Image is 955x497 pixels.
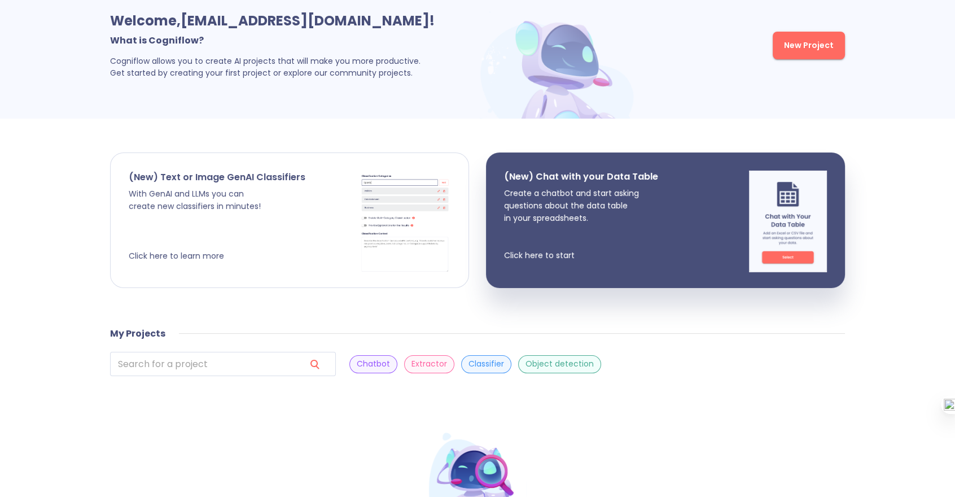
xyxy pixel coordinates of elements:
[468,359,504,369] p: Classifier
[360,171,450,273] img: cards stack img
[129,171,305,183] p: (New) Text or Image GenAI Classifiers
[110,34,477,46] p: What is Cogniflow?
[129,188,305,262] p: With GenAI and LLMs you can create new classifiers in minutes! Click here to learn more
[110,55,477,79] p: Cogniflow allows you to create AI projects that will make you more productive. Get started by cre...
[504,171,658,182] p: (New) Chat with your Data Table
[110,352,296,376] input: search
[525,359,594,369] p: Object detection
[504,187,658,261] p: Create a chatbot and start asking questions about the data table in your spreadsheets. Click here...
[110,328,165,339] h4: My Projects
[110,12,477,30] p: Welcome, [EMAIL_ADDRESS][DOMAIN_NAME] !
[773,32,845,59] button: New Project
[784,38,834,53] span: New Project
[357,359,390,369] p: Chatbot
[477,11,641,119] img: header robot
[749,171,827,272] img: chat img
[411,359,447,369] p: Extractor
